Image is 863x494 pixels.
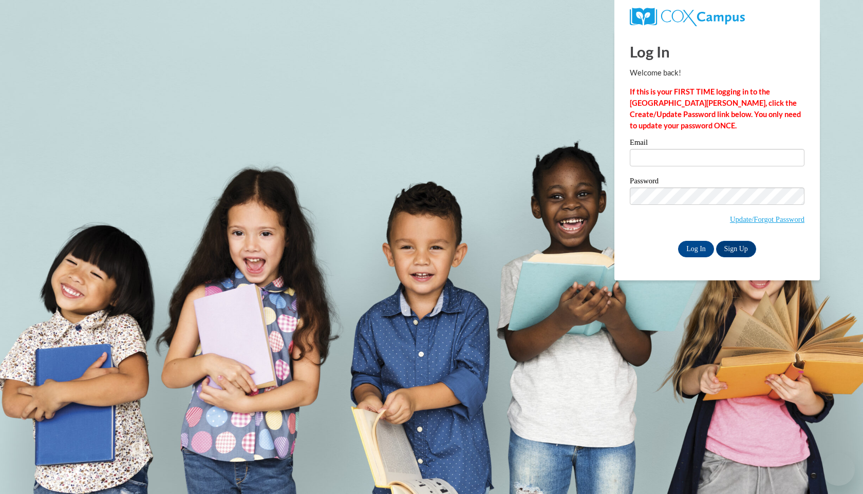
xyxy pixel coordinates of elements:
[678,241,714,257] input: Log In
[716,241,756,257] a: Sign Up
[630,67,804,79] p: Welcome back!
[630,8,745,26] img: COX Campus
[630,177,804,187] label: Password
[630,41,804,62] h1: Log In
[730,215,804,223] a: Update/Forgot Password
[630,139,804,149] label: Email
[630,87,801,130] strong: If this is your FIRST TIME logging in to the [GEOGRAPHIC_DATA][PERSON_NAME], click the Create/Upd...
[630,8,804,26] a: COX Campus
[822,453,855,486] iframe: Button to launch messaging window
